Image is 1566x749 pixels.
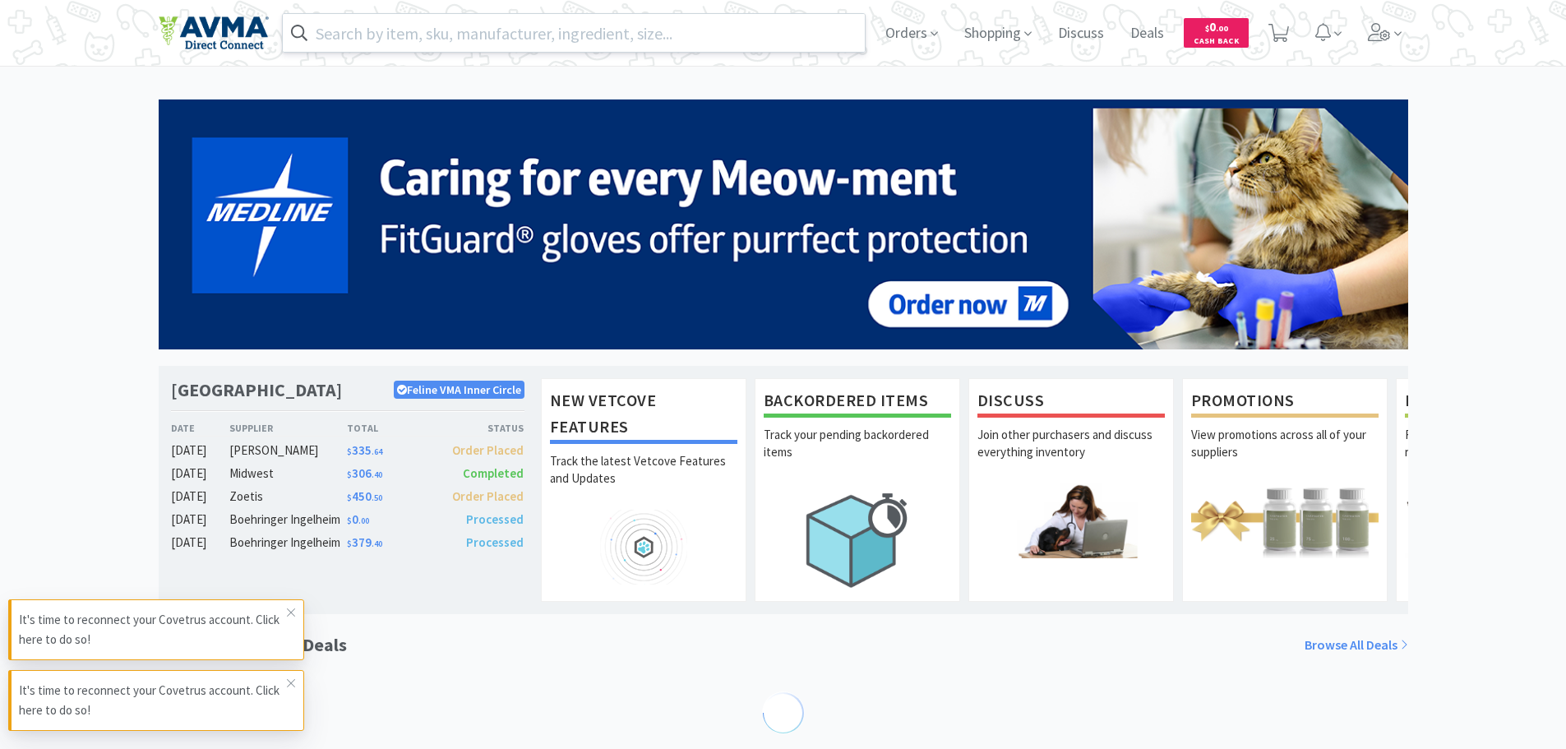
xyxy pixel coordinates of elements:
[171,441,230,460] div: [DATE]
[452,442,524,458] span: Order Placed
[372,539,382,549] span: . 40
[347,511,369,527] span: 0
[463,465,524,481] span: Completed
[171,464,230,483] div: [DATE]
[764,387,951,418] h1: Backordered Items
[1191,426,1379,483] p: View promotions across all of your suppliers
[159,99,1408,349] img: 5b85490d2c9a43ef9873369d65f5cc4c_481.png
[358,516,369,526] span: . 00
[1191,387,1379,418] h1: Promotions
[764,483,951,596] img: hero_backorders.png
[550,510,737,585] img: hero_feature_roadmap.png
[1051,26,1111,41] a: Discuss
[171,464,524,483] a: [DATE]Midwest$306.40Completed
[171,487,230,506] div: [DATE]
[372,446,382,457] span: . 64
[347,465,382,481] span: 306
[347,469,352,480] span: $
[229,420,347,436] div: Supplier
[968,378,1174,602] a: DiscussJoin other purchasers and discuss everything inventory
[283,14,866,52] input: Search by item, sku, manufacturer, ingredient, size...
[171,533,230,553] div: [DATE]
[977,387,1165,418] h1: Discuss
[347,539,352,549] span: $
[19,610,287,650] p: It's time to reconnect your Covetrus account. Click here to do so!
[1194,37,1239,48] span: Cash Back
[1191,483,1379,558] img: hero_promotions.png
[1205,19,1228,35] span: 0
[1182,378,1388,602] a: PromotionsView promotions across all of your suppliers
[541,378,746,602] a: New Vetcove FeaturesTrack the latest Vetcove Features and Updates
[347,442,382,458] span: 335
[171,510,230,529] div: [DATE]
[171,378,342,402] h1: [GEOGRAPHIC_DATA]
[977,426,1165,483] p: Join other purchasers and discuss everything inventory
[550,387,737,444] h1: New Vetcove Features
[171,420,230,436] div: Date
[347,534,382,550] span: 379
[764,426,951,483] p: Track your pending backordered items
[1305,635,1408,656] a: Browse All Deals
[229,441,347,460] div: [PERSON_NAME]
[171,487,524,506] a: [DATE]Zoetis$450.50Order Placed
[755,378,960,602] a: Backordered ItemsTrack your pending backordered items
[347,492,352,503] span: $
[347,446,352,457] span: $
[1184,11,1249,55] a: $0.00Cash Back
[171,533,524,553] a: [DATE]Boehringer Ingelheim$379.40Processed
[229,464,347,483] div: Midwest
[452,488,524,504] span: Order Placed
[977,483,1165,558] img: hero_discuss.png
[229,533,347,553] div: Boehringer Ingelheim
[1124,26,1171,41] a: Deals
[159,16,269,50] img: e4e33dab9f054f5782a47901c742baa9_102.png
[436,420,524,436] div: Status
[347,420,436,436] div: Total
[229,487,347,506] div: Zoetis
[171,510,524,529] a: [DATE]Boehringer Ingelheim$0.00Processed
[466,534,524,550] span: Processed
[466,511,524,527] span: Processed
[347,488,382,504] span: 450
[1205,23,1209,34] span: $
[372,469,382,480] span: . 40
[19,681,287,720] p: It's time to reconnect your Covetrus account. Click here to do so!
[229,510,347,529] div: Boehringer Ingelheim
[347,516,352,526] span: $
[550,452,737,510] p: Track the latest Vetcove Features and Updates
[394,381,524,399] p: Feline VMA Inner Circle
[372,492,382,503] span: . 50
[1216,23,1228,34] span: . 00
[171,441,524,460] a: [DATE][PERSON_NAME]$335.64Order Placed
